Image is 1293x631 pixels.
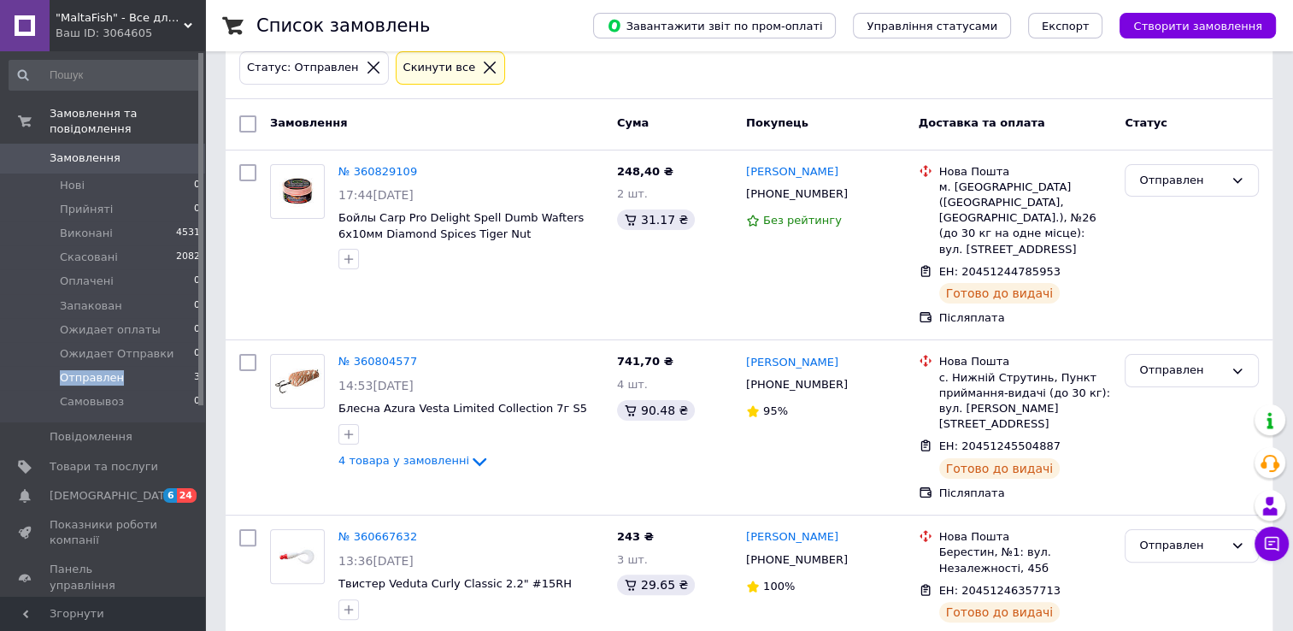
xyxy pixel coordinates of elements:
span: "MaltaFish" - Все для риболовлі! [56,10,184,26]
a: Фото товару [270,529,325,584]
span: 4531 [176,226,200,241]
span: Статус [1125,116,1167,129]
span: 17:44[DATE] [338,188,414,202]
span: 0 [194,298,200,314]
span: Покупець [746,116,808,129]
span: 4 шт. [617,378,648,391]
img: Фото товару [271,534,324,578]
span: 6 [163,488,177,503]
span: Товари та послуги [50,459,158,475]
button: Завантажити звіт по пром-оплаті [593,13,836,38]
span: Cума [617,116,649,129]
input: Пошук [9,60,202,91]
a: Фото товару [270,354,325,409]
div: Нова Пошта [939,354,1112,369]
span: 0 [194,202,200,217]
span: 4 товара у замовленні [338,455,469,468]
span: Замовлення [270,116,347,129]
span: 0 [194,394,200,410]
span: Самовывоз [60,394,124,410]
span: 3 шт. [617,553,648,566]
span: [PHONE_NUMBER] [746,187,848,200]
a: [PERSON_NAME] [746,164,838,180]
span: Без рейтингу [763,214,842,227]
span: Запакован [60,298,122,314]
span: Показники роботи компанії [50,517,158,548]
span: Управління статусами [867,20,997,32]
div: 29.65 ₴ [617,575,695,595]
button: Управління статусами [853,13,1011,38]
div: Нова Пошта [939,164,1112,180]
div: 90.48 ₴ [617,400,695,421]
div: Отправлен [1139,537,1224,555]
div: Післяплата [939,486,1112,501]
span: ЕН: 20451246357713 [939,584,1061,597]
span: Отправлен [60,370,124,386]
a: № 360804577 [338,355,417,368]
a: [PERSON_NAME] [746,355,838,371]
span: Замовлення та повідомлення [50,106,205,137]
a: Твистер Veduta Curly Classic 2.2" #15RH [338,577,572,590]
div: Післяплата [939,310,1112,326]
span: 2 шт. [617,187,648,200]
div: Нова Пошта [939,529,1112,545]
span: Повідомлення [50,429,132,445]
span: Прийняті [60,202,113,217]
span: 248,40 ₴ [617,165,673,178]
a: [PERSON_NAME] [746,529,838,545]
a: Фото товару [270,164,325,219]
img: Фото товару [271,169,324,213]
span: Ожидает Отправки [60,346,174,362]
span: Виконані [60,226,113,241]
div: Готово до видачі [939,458,1061,479]
a: № 360667632 [338,530,417,543]
span: Завантажити звіт по пром-оплаті [607,18,822,33]
div: Готово до видачі [939,283,1061,304]
span: Створити замовлення [1133,20,1262,32]
span: 24 [177,488,197,503]
div: Готово до видачі [939,602,1061,622]
img: Фото товару [271,360,324,404]
span: Доставка та оплата [919,116,1045,129]
a: Блесна Azura Vesta Limited Collection 7г S5 [338,402,587,415]
span: 0 [194,274,200,289]
span: 100% [763,580,795,593]
span: Ожидает оплаты [60,322,161,338]
span: Нові [60,178,85,193]
span: Панель управління [50,562,158,593]
div: Cкинути все [400,59,479,77]
span: 243 ₴ [617,530,654,543]
div: м. [GEOGRAPHIC_DATA] ([GEOGRAPHIC_DATA], [GEOGRAPHIC_DATA].), №26 (до 30 кг на одне місце): вул. ... [939,180,1112,257]
span: 0 [194,346,200,362]
span: 741,70 ₴ [617,355,673,368]
h1: Список замовлень [256,15,430,36]
div: Статус: Отправлен [244,59,362,77]
span: ЕН: 20451244785953 [939,265,1061,278]
span: 0 [194,178,200,193]
span: [PHONE_NUMBER] [746,378,848,391]
button: Створити замовлення [1120,13,1276,38]
div: Отправлен [1139,362,1224,380]
span: ЕН: 20451245504887 [939,439,1061,452]
a: № 360829109 [338,165,417,178]
a: 4 товара у замовленні [338,454,490,467]
span: 0 [194,322,200,338]
span: Експорт [1042,20,1090,32]
div: с. Нижній Струтинь, Пункт приймання-видачі (до 30 кг): вул. [PERSON_NAME][STREET_ADDRESS] [939,370,1112,433]
button: Чат з покупцем [1255,527,1289,561]
span: Скасовані [60,250,118,265]
div: Отправлен [1139,172,1224,190]
span: 13:36[DATE] [338,554,414,568]
span: Оплачені [60,274,114,289]
span: [PHONE_NUMBER] [746,553,848,566]
div: Берестин, №1: вул. Незалежності, 45б [939,545,1112,575]
span: 95% [763,404,788,417]
span: 2082 [176,250,200,265]
a: Бойлы Carp Pro Delight Spell Dumb Wafters 6х10мм Diamond Spices Tiger Nut [338,211,584,240]
span: 3 [194,370,200,386]
button: Експорт [1028,13,1103,38]
span: [DEMOGRAPHIC_DATA] [50,488,176,504]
